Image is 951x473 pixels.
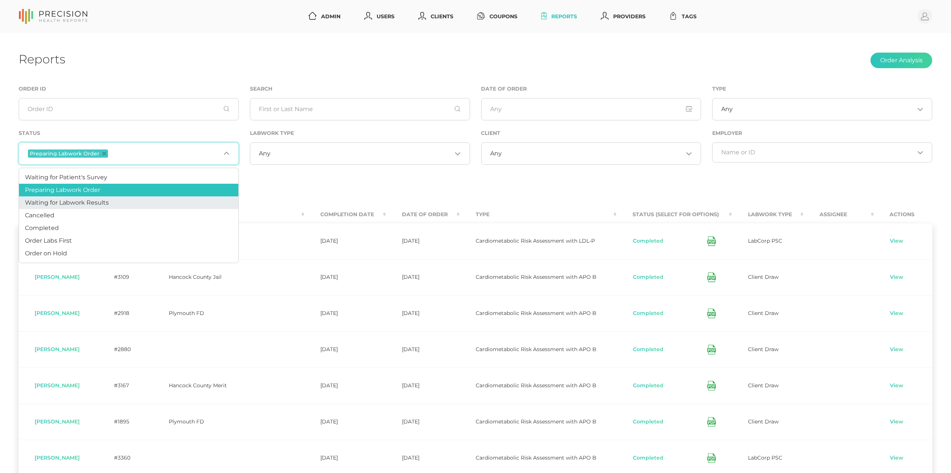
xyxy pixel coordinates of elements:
button: Completed [633,237,664,245]
td: [DATE] [304,259,386,295]
span: [PERSON_NAME] [35,310,80,316]
span: [PERSON_NAME] [35,454,80,461]
a: Users [361,10,397,23]
span: LabCorp PSC [748,237,782,244]
a: View [890,237,904,245]
td: [DATE] [386,259,459,295]
th: Labwork Type : activate to sort column ascending [732,206,803,223]
span: Client Draw [748,310,779,316]
span: Cardiometabolic Risk Assessment with APO B [476,382,596,389]
td: [DATE] [386,295,459,331]
input: Search for option [722,149,914,156]
div: Search for option [712,142,932,163]
span: [PERSON_NAME] [35,418,80,425]
td: #1895 [98,404,153,440]
span: Client Draw [748,346,779,353]
th: Actions [874,206,932,223]
a: View [890,346,904,353]
span: Cardiometabolic Risk Assessment with APO B [476,274,596,280]
button: Deselect Preparing Labwork Order [102,152,106,155]
label: Order ID [19,86,46,92]
td: #3167 [98,368,153,404]
th: Completion Date : activate to sort column ascending [304,206,386,223]
span: Client Draw [748,382,779,389]
td: [DATE] [304,331,386,368]
span: Cardiometabolic Risk Assessment with APO B [476,454,596,461]
span: Cardiometabolic Risk Assessment with APO B [476,310,596,316]
a: Admin [305,10,343,23]
span: Client Draw [748,418,779,425]
td: [DATE] [386,223,459,259]
a: Coupons [474,10,520,23]
td: [DATE] [304,404,386,440]
label: Search [250,86,272,92]
div: Search for option [19,142,239,165]
label: Labwork Type [250,130,294,136]
span: Cardiometabolic Risk Assessment with APO B [476,418,596,425]
div: Search for option [250,142,470,165]
span: Completed [25,224,59,231]
span: Waiting for Labwork Results [25,199,109,206]
span: Order on Hold [25,250,67,257]
span: [PERSON_NAME] [35,274,80,280]
label: Type [712,86,726,92]
a: View [890,274,904,281]
span: [PERSON_NAME] [35,346,80,353]
button: Order Analysis [871,53,932,68]
a: Reports [538,10,580,23]
td: #2918 [98,295,153,331]
label: Date of Order [481,86,527,92]
span: Cardiometabolic Risk Assessment with LDL-P [476,237,595,244]
button: Completed [633,454,664,462]
label: Status [19,130,40,136]
td: #3109 [98,259,153,295]
button: Completed [633,310,664,317]
div: Search for option [712,98,932,120]
td: Hancock County Jail [153,259,304,295]
a: View [890,418,904,426]
button: Completed [633,274,664,281]
label: Employer [712,130,742,136]
td: [DATE] [304,223,386,259]
h1: Reports [19,52,65,66]
td: Plymouth FD [153,404,304,440]
td: [DATE] [386,331,459,368]
th: Type : activate to sort column ascending [460,206,617,223]
th: Date Of Order : activate to sort column ascending [386,206,459,223]
input: Any [481,98,701,120]
span: Client Draw [748,274,779,280]
span: Any [490,150,502,157]
a: View [890,454,904,462]
span: LabCorp PSC [748,454,782,461]
span: [PERSON_NAME] [35,382,80,389]
th: Status (Select for Options) : activate to sort column ascending [616,206,732,223]
button: Completed [633,418,664,426]
input: Order ID [19,98,239,120]
td: #2880 [98,331,153,368]
span: Waiting for Patient's Survey [25,174,107,181]
td: [DATE] [304,295,386,331]
span: Any [722,105,733,113]
input: Search for option [270,150,452,157]
td: Hancock County Merit [153,368,304,404]
td: Plymouth FD [153,295,304,331]
span: Cancelled [25,212,54,219]
input: First or Last Name [250,98,470,120]
span: Preparing Labwork Order [30,151,99,156]
input: Search for option [502,150,683,157]
a: Tags [666,10,700,23]
span: Any [259,150,270,157]
td: [DATE] [386,404,459,440]
button: Completed [633,382,664,390]
div: Search for option [481,142,701,165]
td: [DATE] [386,368,459,404]
td: [DATE] [304,368,386,404]
a: Clients [415,10,456,23]
a: Providers [598,10,649,23]
input: Search for option [733,105,914,113]
a: View [890,382,904,390]
a: View [890,310,904,317]
input: Search for option [110,149,221,158]
span: Order Labs First [25,237,72,244]
th: Assignee : activate to sort column ascending [803,206,874,223]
